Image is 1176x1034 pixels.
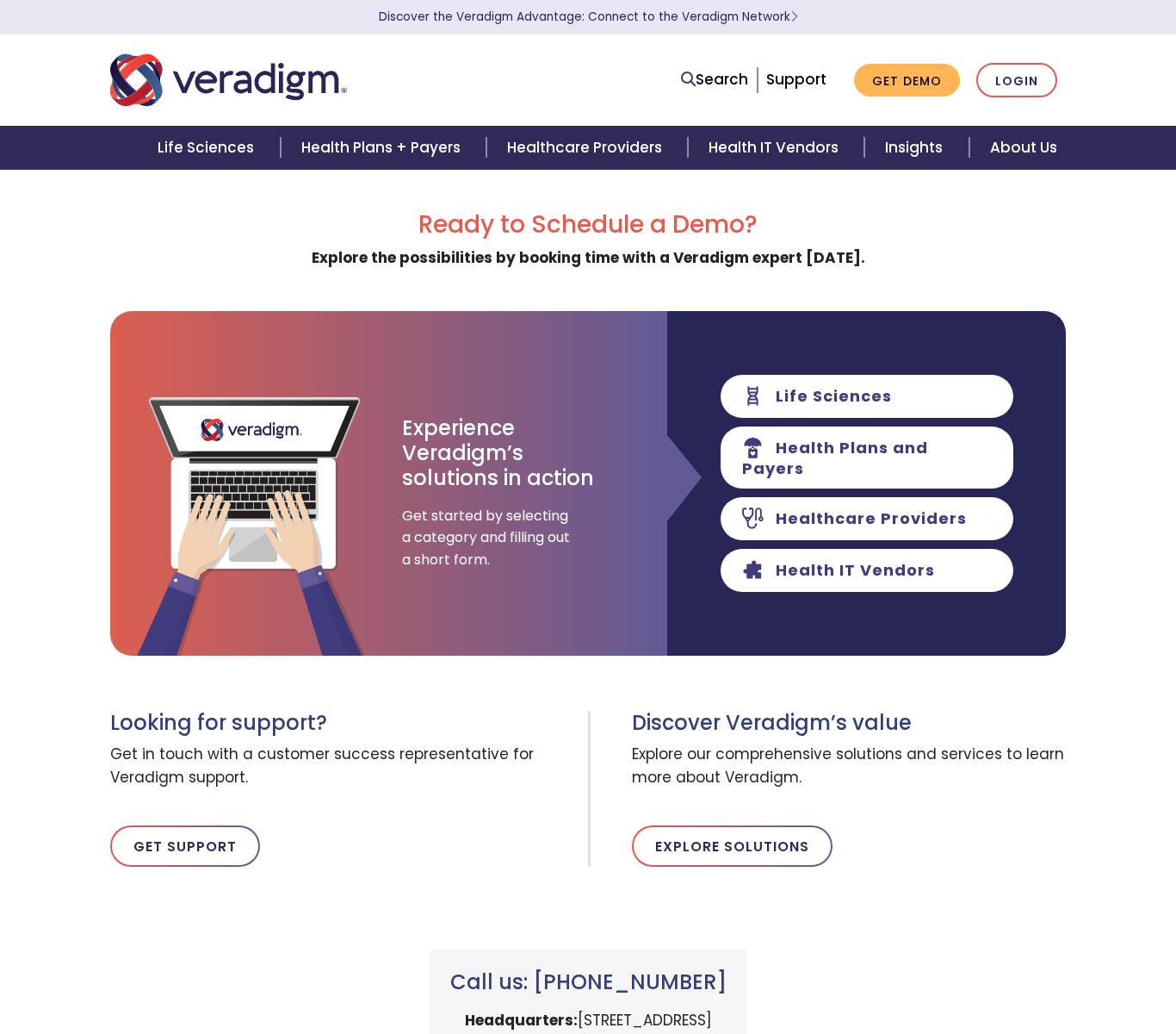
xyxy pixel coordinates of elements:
span: Get in touch with a customer success representative for Veradigm support. [110,736,575,798]
p: [STREET_ADDRESS] [450,1009,727,1032]
a: Login [976,63,1057,98]
h2: Ready to Schedule a Demo? [110,210,1066,240]
a: Search [681,68,748,91]
a: Get Support [110,825,260,867]
h3: Looking for support? [110,711,575,736]
h3: Call us: [PHONE_NUMBER] [450,970,727,995]
span: Explore our comprehensive solutions and services to learn more about Veradigm. [632,736,1066,798]
a: Insights [864,126,969,170]
a: Healthcare Providers [486,126,688,170]
span: Learn More [790,9,798,25]
a: Life Sciences [137,126,280,170]
h3: Discover Veradigm’s value [632,711,1066,736]
a: Support [766,69,826,90]
h3: Experience Veradigm’s solutions in action [402,416,596,490]
strong: Explore the possibilities by booking time with a Veradigm expert [DATE]. [312,247,865,268]
img: Veradigm logo [110,52,347,109]
a: Explore Solutions [632,825,832,867]
a: Discover the Veradigm Advantage: Connect to the Veradigm NetworkLearn More [379,9,798,25]
a: Get Demo [854,64,960,97]
a: Health IT Vendors [688,126,864,170]
a: Health Plans + Payers [281,126,486,170]
a: About Us [969,126,1078,170]
strong: Headquarters: [465,1010,578,1031]
span: Get started by selecting a category and filling out a short form. [402,505,574,571]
